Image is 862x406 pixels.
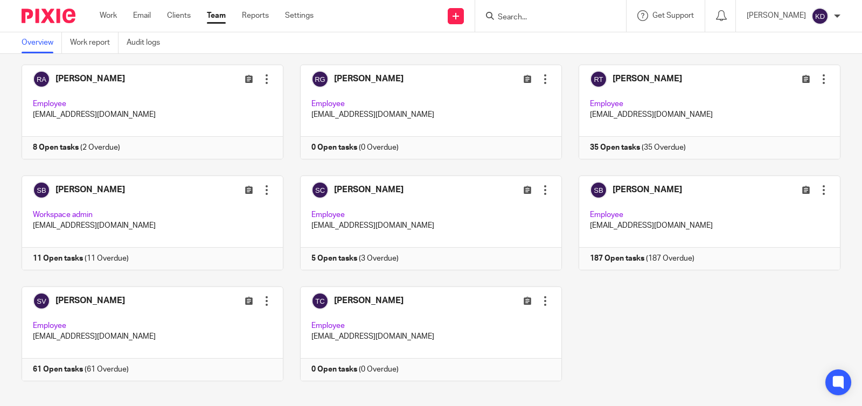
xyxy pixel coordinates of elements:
a: Audit logs [127,32,168,53]
a: Clients [167,10,191,21]
a: Team [207,10,226,21]
p: [PERSON_NAME] [747,10,806,21]
img: Pixie [22,9,75,23]
a: Work [100,10,117,21]
input: Search [497,13,594,23]
a: Work report [70,32,119,53]
a: Reports [242,10,269,21]
a: Email [133,10,151,21]
a: Overview [22,32,62,53]
span: Get Support [652,12,694,19]
img: svg%3E [811,8,829,25]
a: Settings [285,10,314,21]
